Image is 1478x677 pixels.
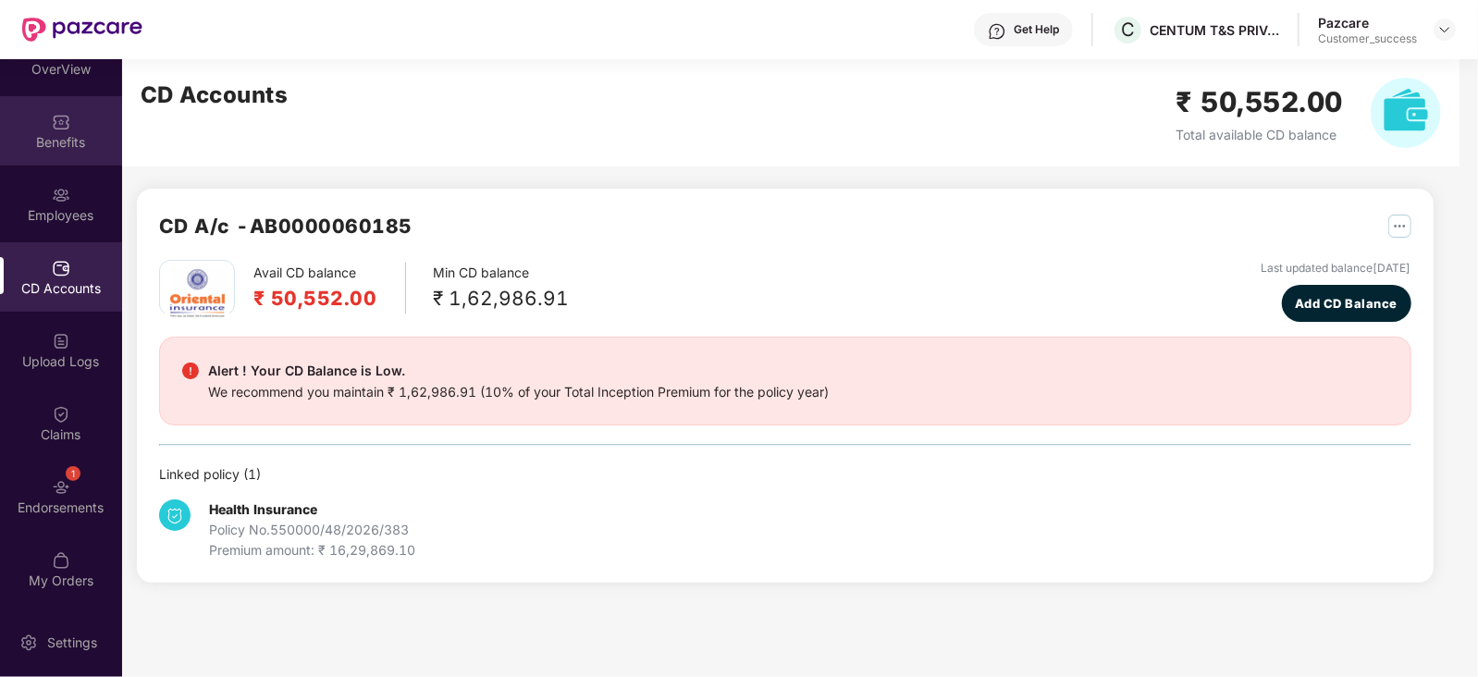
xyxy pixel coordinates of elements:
[253,263,406,314] div: Avail CD balance
[434,283,570,314] div: ₹ 1,62,986.91
[1262,260,1411,277] div: Last updated balance [DATE]
[1295,294,1398,313] span: Add CD Balance
[1150,21,1279,39] div: CENTUM T&S PRIVATE LIMITED
[1121,18,1135,41] span: C
[52,113,70,131] img: svg+xml;base64,PHN2ZyBpZD0iQmVuZWZpdHMiIHhtbG5zPSJodHRwOi8vd3d3LnczLm9yZy8yMDAwL3N2ZyIgd2lkdGg9Ij...
[165,261,229,326] img: oi.png
[253,283,377,314] h2: ₹ 50,552.00
[159,211,413,241] h2: CD A/c - AB0000060185
[208,360,829,382] div: Alert ! Your CD Balance is Low.
[141,78,289,113] h2: CD Accounts
[209,540,415,560] div: Premium amount: ₹ 16,29,869.10
[159,464,1411,485] div: Linked policy ( 1 )
[52,186,70,204] img: svg+xml;base64,PHN2ZyBpZD0iRW1wbG95ZWVzIiB4bWxucz0iaHR0cDovL3d3dy53My5vcmcvMjAwMC9zdmciIHdpZHRoPS...
[1014,22,1059,37] div: Get Help
[19,634,38,652] img: svg+xml;base64,PHN2ZyBpZD0iU2V0dGluZy0yMHgyMCIgeG1sbnM9Imh0dHA6Ly93d3cudzMub3JnLzIwMDAvc3ZnIiB3aW...
[52,551,70,570] img: svg+xml;base64,PHN2ZyBpZD0iTXlfT3JkZXJzIiBkYXRhLW5hbWU9Ik15IE9yZGVycyIgeG1sbnM9Imh0dHA6Ly93d3cudz...
[52,405,70,424] img: svg+xml;base64,PHN2ZyBpZD0iQ2xhaW0iIHhtbG5zPSJodHRwOi8vd3d3LnczLm9yZy8yMDAwL3N2ZyIgd2lkdGg9IjIwIi...
[988,22,1006,41] img: svg+xml;base64,PHN2ZyBpZD0iSGVscC0zMngzMiIgeG1sbnM9Imh0dHA6Ly93d3cudzMub3JnLzIwMDAvc3ZnIiB3aWR0aD...
[434,263,570,314] div: Min CD balance
[22,18,142,42] img: New Pazcare Logo
[1318,31,1417,46] div: Customer_success
[66,466,80,481] div: 1
[1371,78,1441,148] img: svg+xml;base64,PHN2ZyB4bWxucz0iaHR0cDovL3d3dy53My5vcmcvMjAwMC9zdmciIHhtbG5zOnhsaW5rPSJodHRwOi8vd3...
[1388,215,1411,238] img: svg+xml;base64,PHN2ZyB4bWxucz0iaHR0cDovL3d3dy53My5vcmcvMjAwMC9zdmciIHdpZHRoPSIyNSIgaGVpZ2h0PSIyNS...
[209,501,317,517] b: Health Insurance
[1437,22,1452,37] img: svg+xml;base64,PHN2ZyBpZD0iRHJvcGRvd24tMzJ4MzIiIHhtbG5zPSJodHRwOi8vd3d3LnczLm9yZy8yMDAwL3N2ZyIgd2...
[209,520,415,540] div: Policy No. 550000/48/2026/383
[1318,14,1417,31] div: Pazcare
[1176,80,1344,124] h2: ₹ 50,552.00
[1282,285,1411,322] button: Add CD Balance
[52,478,70,497] img: svg+xml;base64,PHN2ZyBpZD0iRW5kb3JzZW1lbnRzIiB4bWxucz0iaHR0cDovL3d3dy53My5vcmcvMjAwMC9zdmciIHdpZH...
[1176,127,1337,142] span: Total available CD balance
[52,259,70,277] img: svg+xml;base64,PHN2ZyBpZD0iQ0RfQWNjb3VudHMiIGRhdGEtbmFtZT0iQ0QgQWNjb3VudHMiIHhtbG5zPSJodHRwOi8vd3...
[159,499,191,531] img: svg+xml;base64,PHN2ZyB4bWxucz0iaHR0cDovL3d3dy53My5vcmcvMjAwMC9zdmciIHdpZHRoPSIzNCIgaGVpZ2h0PSIzNC...
[208,382,829,402] div: We recommend you maintain ₹ 1,62,986.91 (10% of your Total Inception Premium for the policy year)
[42,634,103,652] div: Settings
[52,332,70,351] img: svg+xml;base64,PHN2ZyBpZD0iVXBsb2FkX0xvZ3MiIGRhdGEtbmFtZT0iVXBsb2FkIExvZ3MiIHhtbG5zPSJodHRwOi8vd3...
[182,363,199,379] img: svg+xml;base64,PHN2ZyBpZD0iRGFuZ2VyX2FsZXJ0IiBkYXRhLW5hbWU9IkRhbmdlciBhbGVydCIgeG1sbnM9Imh0dHA6Ly...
